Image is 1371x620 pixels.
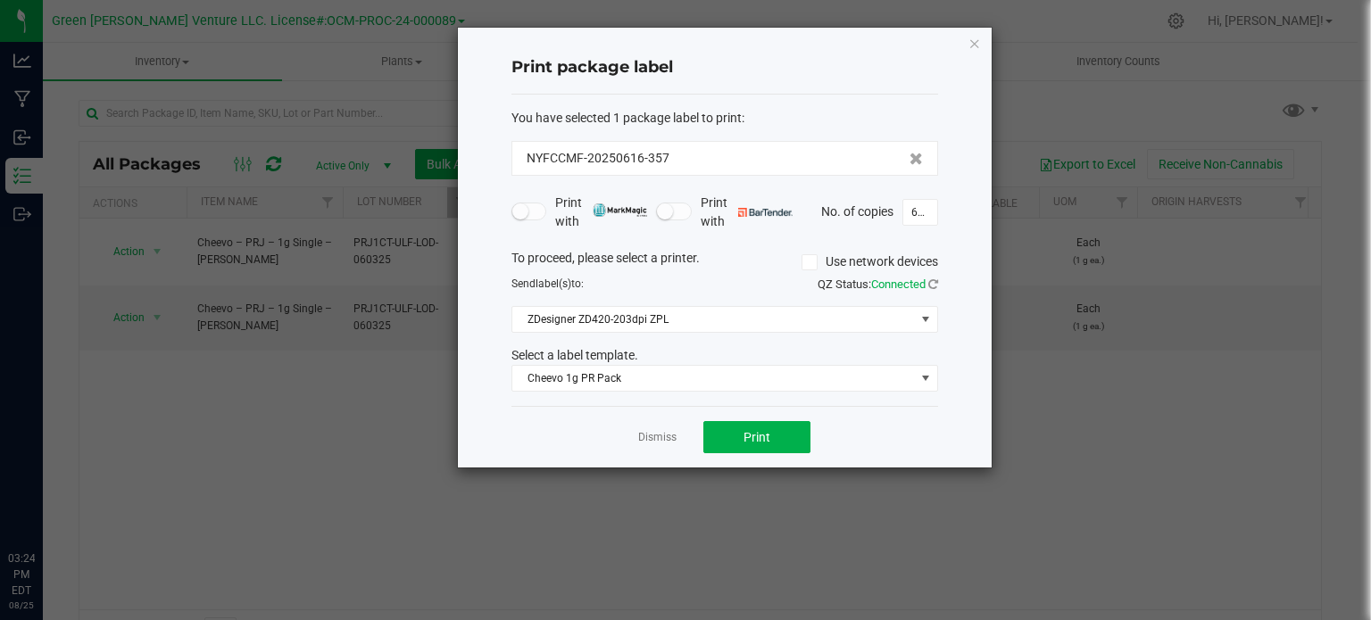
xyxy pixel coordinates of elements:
[555,194,647,231] span: Print with
[511,109,938,128] div: :
[498,346,951,365] div: Select a label template.
[871,277,926,291] span: Connected
[512,366,915,391] span: Cheevo 1g PR Pack
[593,203,647,217] img: mark_magic_cybra.png
[53,475,74,496] iframe: Resource center unread badge
[818,277,938,291] span: QZ Status:
[744,430,770,444] span: Print
[511,277,584,290] span: Send to:
[511,111,742,125] span: You have selected 1 package label to print
[802,252,938,271] label: Use network devices
[512,307,915,332] span: ZDesigner ZD420-203dpi ZPL
[821,203,893,218] span: No. of copies
[638,430,677,445] a: Dismiss
[18,477,71,531] iframe: Resource center
[498,249,951,276] div: To proceed, please select a printer.
[738,208,793,217] img: bartender.png
[527,149,669,168] span: NYFCCMF-20250616-357
[701,194,793,231] span: Print with
[511,56,938,79] h4: Print package label
[703,421,810,453] button: Print
[536,277,571,290] span: label(s)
